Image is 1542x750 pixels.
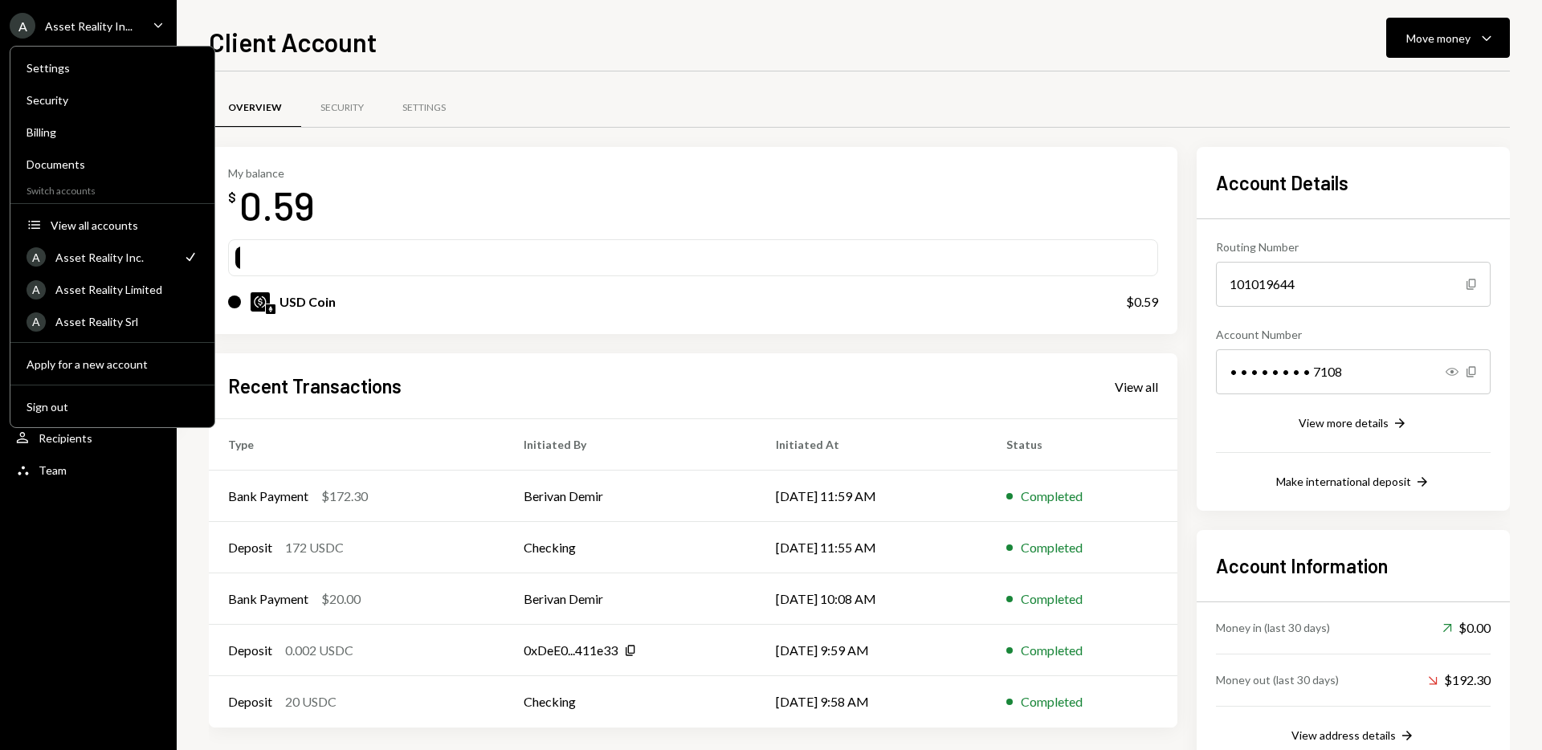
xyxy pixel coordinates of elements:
[1216,552,1491,579] h2: Account Information
[1126,292,1158,312] div: $0.59
[757,471,987,522] td: [DATE] 11:59 AM
[1291,728,1415,745] button: View address details
[1216,262,1491,307] div: 101019644
[1299,415,1408,433] button: View more details
[321,487,368,506] div: $172.30
[17,275,208,304] a: AAsset Reality Limited
[27,280,46,300] div: A
[27,357,198,371] div: Apply for a new account
[1216,671,1339,688] div: Money out (last 30 days)
[279,292,336,312] div: USD Coin
[239,180,315,230] div: 0.59
[228,373,402,399] h2: Recent Transactions
[17,53,208,82] a: Settings
[402,101,446,115] div: Settings
[504,419,757,471] th: Initiated By
[987,419,1177,471] th: Status
[55,251,173,264] div: Asset Reality Inc.
[39,463,67,477] div: Team
[17,350,208,379] button: Apply for a new account
[27,125,198,139] div: Billing
[17,211,208,240] button: View all accounts
[504,471,757,522] td: Berivan Demir
[39,431,92,445] div: Recipients
[504,522,757,573] td: Checking
[266,304,275,314] img: ethereum-mainnet
[228,190,236,206] div: $
[251,292,270,312] img: USDC
[1216,349,1491,394] div: • • • • • • • • 7108
[27,157,198,171] div: Documents
[1021,692,1083,711] div: Completed
[27,312,46,332] div: A
[757,419,987,471] th: Initiated At
[1115,377,1158,395] a: View all
[1115,379,1158,395] div: View all
[17,307,208,336] a: AAsset Reality Srl
[10,13,35,39] div: A
[228,538,272,557] div: Deposit
[1021,589,1083,609] div: Completed
[1216,169,1491,196] h2: Account Details
[504,573,757,625] td: Berivan Demir
[27,247,46,267] div: A
[1291,728,1396,742] div: View address details
[1021,487,1083,506] div: Completed
[55,315,198,328] div: Asset Reality Srl
[1386,18,1510,58] button: Move money
[1406,30,1471,47] div: Move money
[228,589,308,609] div: Bank Payment
[1428,671,1491,690] div: $192.30
[285,692,337,711] div: 20 USDC
[51,218,198,232] div: View all accounts
[17,117,208,146] a: Billing
[757,573,987,625] td: [DATE] 10:08 AM
[1276,474,1430,491] button: Make international deposit
[1442,618,1491,638] div: $0.00
[504,676,757,728] td: Checking
[10,181,214,197] div: Switch accounts
[757,676,987,728] td: [DATE] 9:58 AM
[1216,238,1491,255] div: Routing Number
[27,61,198,75] div: Settings
[285,538,344,557] div: 172 USDC
[383,88,465,128] a: Settings
[209,26,377,58] h1: Client Account
[228,101,282,115] div: Overview
[17,393,208,422] button: Sign out
[757,625,987,676] td: [DATE] 9:59 AM
[27,400,198,414] div: Sign out
[301,88,383,128] a: Security
[228,641,272,660] div: Deposit
[17,149,208,178] a: Documents
[1216,619,1330,636] div: Money in (last 30 days)
[17,85,208,114] a: Security
[321,589,361,609] div: $20.00
[55,283,198,296] div: Asset Reality Limited
[524,641,618,660] div: 0xDeE0...411e33
[10,423,167,452] a: Recipients
[10,455,167,484] a: Team
[757,522,987,573] td: [DATE] 11:55 AM
[1276,475,1411,488] div: Make international deposit
[45,19,133,33] div: Asset Reality In...
[209,419,504,471] th: Type
[228,487,308,506] div: Bank Payment
[27,93,198,107] div: Security
[1021,641,1083,660] div: Completed
[1216,326,1491,343] div: Account Number
[285,641,353,660] div: 0.002 USDC
[1021,538,1083,557] div: Completed
[228,692,272,711] div: Deposit
[320,101,364,115] div: Security
[228,166,315,180] div: My balance
[209,88,301,128] a: Overview
[1299,416,1389,430] div: View more details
